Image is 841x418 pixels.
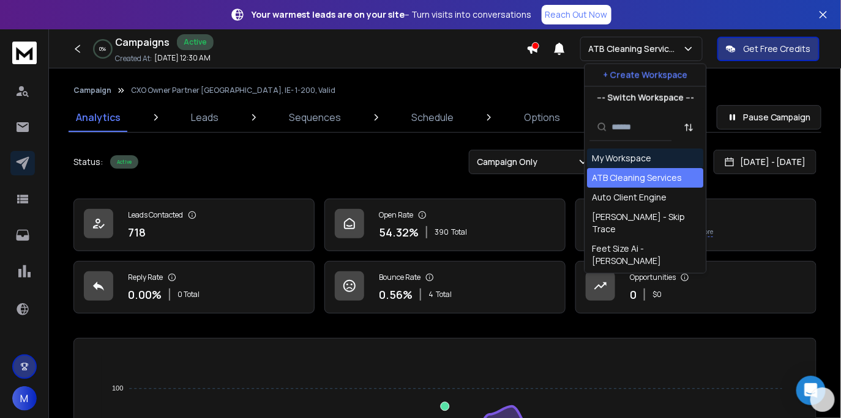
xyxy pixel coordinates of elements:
[289,110,341,125] p: Sequences
[592,172,682,184] div: ATB Cleaning Services
[796,376,826,405] div: Open Intercom Messenger
[122,71,132,81] img: tab_keywords_by_traffic_grey.svg
[517,103,567,132] a: Options
[324,261,566,313] a: Bounce Rate0.56%4Total
[588,43,682,55] p: ATB Cleaning Services
[128,273,163,282] p: Reply Rate
[12,386,37,411] button: M
[73,156,103,168] p: Status:
[32,32,87,42] div: Domain: [URL]
[69,103,128,132] a: Analytics
[545,9,608,21] p: Reach Out Now
[411,110,454,125] p: Schedule
[73,199,315,251] a: Leads Contacted718
[542,5,611,24] a: Reach Out Now
[592,152,652,164] div: My Workspace
[100,45,107,53] p: 0 %
[12,42,37,64] img: logo
[677,115,701,139] button: Sort by Sort A-Z
[252,9,405,20] strong: Your warmest leads are on your site
[20,32,29,42] img: website_grey.svg
[379,224,419,241] p: 54.32 %
[717,105,821,130] button: Pause Campaign
[131,86,335,95] p: CXO Owner Partner [GEOGRAPHIC_DATA], IE- 1-200, Valid
[282,103,348,132] a: Sequences
[436,290,452,299] span: Total
[115,35,170,50] h1: Campaigns
[128,210,183,220] p: Leads Contacted
[585,64,706,86] button: + Create Workspace
[592,243,699,267] div: Feet Size Ai - [PERSON_NAME]
[184,103,226,132] a: Leads
[714,150,817,174] button: [DATE] - [DATE]
[435,227,449,237] span: 390
[652,290,662,299] p: $ 0
[575,199,817,251] a: Click RateDisabledKnow More
[47,72,110,80] div: Domain Overview
[630,273,676,282] p: Opportunities
[112,385,123,392] tspan: 100
[451,227,467,237] span: Total
[592,191,667,204] div: Auto Client Engine
[379,273,420,282] p: Bounce Rate
[135,72,206,80] div: Keywords by Traffic
[33,71,43,81] img: tab_domain_overview_orange.svg
[324,199,566,251] a: Open Rate54.32%390Total
[128,224,146,241] p: 718
[404,103,461,132] a: Schedule
[597,92,694,104] p: --- Switch Workspace ---
[630,286,637,303] p: 0
[154,53,211,63] p: [DATE] 12:30 AM
[604,69,688,81] p: + Create Workspace
[115,54,152,64] p: Created At:
[73,86,111,95] button: Campaign
[575,261,817,313] a: Opportunities0$0
[379,210,413,220] p: Open Rate
[177,34,214,50] div: Active
[717,37,820,61] button: Get Free Credits
[379,286,413,303] p: 0.56 %
[76,110,121,125] p: Analytics
[191,110,219,125] p: Leads
[34,20,60,29] div: v 4.0.25
[20,20,29,29] img: logo_orange.svg
[252,9,532,21] p: – Turn visits into conversations
[524,110,560,125] p: Options
[428,290,433,299] span: 4
[110,155,138,169] div: Active
[178,290,200,299] p: 0 Total
[128,286,162,303] p: 0.00 %
[743,43,811,55] p: Get Free Credits
[73,261,315,313] a: Reply Rate0.00%0 Total
[477,156,542,168] p: Campaign Only
[592,211,699,235] div: [PERSON_NAME] - Skip Trace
